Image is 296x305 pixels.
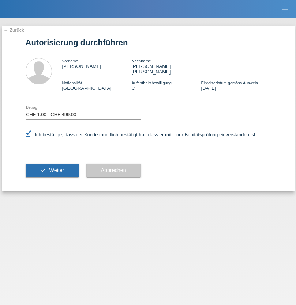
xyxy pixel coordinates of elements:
[101,167,126,173] span: Abbrechen
[86,164,141,178] button: Abbrechen
[62,80,132,91] div: [GEOGRAPHIC_DATA]
[281,6,289,13] i: menu
[26,164,79,178] button: check Weiter
[201,80,270,91] div: [DATE]
[131,80,201,91] div: C
[131,58,201,75] div: [PERSON_NAME] [PERSON_NAME]
[62,58,132,69] div: [PERSON_NAME]
[62,81,82,85] span: Nationalität
[62,59,78,63] span: Vorname
[40,167,46,173] i: check
[4,27,24,33] a: ← Zurück
[131,59,151,63] span: Nachname
[201,81,258,85] span: Einreisedatum gemäss Ausweis
[49,167,64,173] span: Weiter
[26,38,271,47] h1: Autorisierung durchführen
[278,7,292,11] a: menu
[131,81,171,85] span: Aufenthaltsbewilligung
[26,132,257,137] label: Ich bestätige, dass der Kunde mündlich bestätigt hat, dass er mit einer Bonitätsprüfung einversta...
